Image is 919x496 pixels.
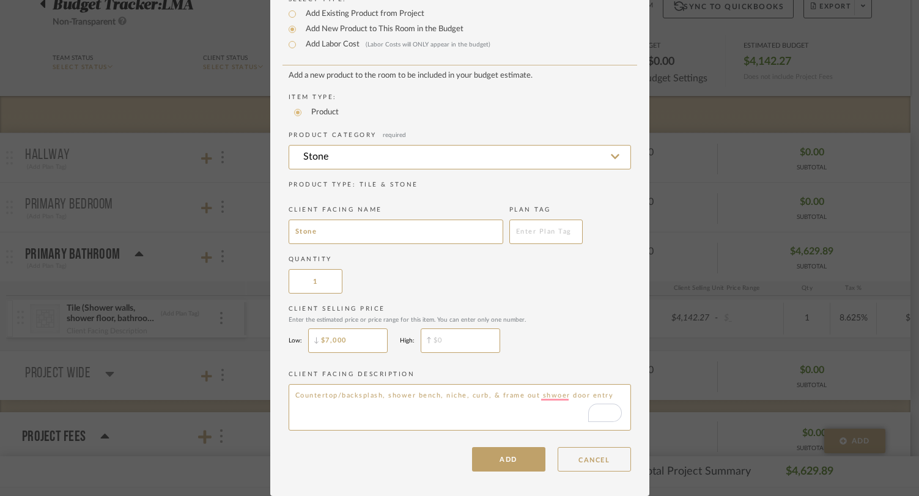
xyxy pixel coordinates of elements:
[289,337,302,344] label: Low:
[289,131,631,140] label: Product Category
[509,220,583,244] input: Enter Plan Tag
[289,93,631,102] label: Item Type:
[300,8,424,20] label: Add Existing Product from Project
[289,316,631,324] div: Enter the estimated price or price range for this item. You can enter only one number.
[289,180,631,190] div: Product Type
[558,447,631,472] button: CANCEL
[289,145,631,169] input: Type a category to search and select
[300,23,463,35] label: Add New Product to This Room in the Budget
[300,39,490,51] label: Add Labor Cost
[289,384,631,431] textarea: To enrich screen reader interactions, please activate Accessibility in Grammarly extension settings
[366,42,490,48] span: (Labor Costs will ONLY appear in the budget)
[289,370,631,379] label: Client Facing Description
[289,220,503,244] input: Enter Client Facing Name
[305,106,339,119] label: Product
[383,132,406,138] span: required
[353,182,418,188] span: : Tile & Stone
[289,205,503,215] label: Client Facing Name
[421,328,500,353] input: $0
[289,71,631,81] div: Add a new product to the room to be included in your budget estimate.
[289,305,631,324] label: Client Selling Price
[308,328,388,353] input: $0
[289,255,631,264] label: Quantity
[509,205,583,215] label: Plan Tag
[400,337,415,344] label: High:
[472,447,545,472] button: ADD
